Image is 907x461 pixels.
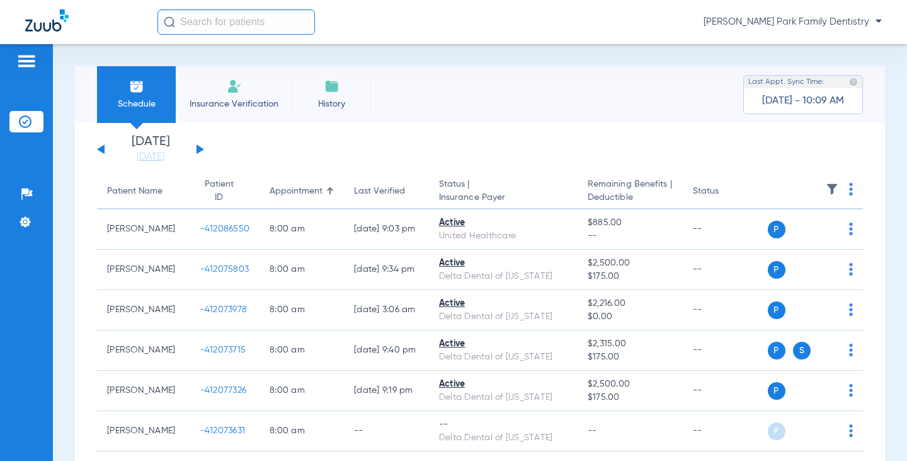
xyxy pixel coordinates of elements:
[683,209,768,250] td: --
[354,185,419,198] div: Last Verified
[588,337,673,351] span: $2,315.00
[97,250,190,290] td: [PERSON_NAME]
[344,330,429,371] td: [DATE] 9:40 PM
[849,223,853,235] img: group-dot-blue.svg
[588,351,673,364] span: $175.00
[683,330,768,371] td: --
[439,297,568,310] div: Active
[748,76,824,88] span: Last Appt. Sync Time:
[849,303,853,316] img: group-dot-blue.svg
[439,431,568,445] div: Delta Dental of [US_STATE]
[683,411,768,452] td: --
[768,301,785,319] span: P
[260,371,344,411] td: 8:00 AM
[324,79,339,94] img: History
[97,411,190,452] td: [PERSON_NAME]
[113,136,188,163] li: [DATE]
[16,54,37,69] img: hamburger-icon
[25,9,69,32] img: Zuub Logo
[157,9,315,35] input: Search for patients
[793,342,811,359] span: S
[588,310,673,324] span: $0.00
[768,221,785,238] span: P
[129,79,144,94] img: Schedule
[588,257,673,270] span: $2,500.00
[704,16,882,28] span: [PERSON_NAME] Park Family Dentistry
[200,225,250,233] span: -412086550
[200,178,250,204] div: Patient ID
[429,174,578,209] th: Status |
[260,411,344,452] td: 8:00 AM
[113,151,188,163] a: [DATE]
[768,342,785,359] span: P
[683,250,768,290] td: --
[439,310,568,324] div: Delta Dental of [US_STATE]
[260,250,344,290] td: 8:00 AM
[768,423,785,440] span: P
[97,371,190,411] td: [PERSON_NAME]
[302,98,362,110] span: History
[344,411,429,452] td: --
[227,79,242,94] img: Manual Insurance Verification
[588,378,673,391] span: $2,500.00
[439,270,568,283] div: Delta Dental of [US_STATE]
[683,290,768,330] td: --
[683,174,768,209] th: Status
[260,330,344,371] td: 8:00 AM
[588,297,673,310] span: $2,216.00
[354,185,405,198] div: Last Verified
[439,257,568,270] div: Active
[200,265,249,274] span: -412075803
[260,290,344,330] td: 8:00 AM
[768,382,785,400] span: P
[270,185,334,198] div: Appointment
[107,185,180,198] div: Patient Name
[849,183,853,195] img: group-dot-blue.svg
[200,346,246,354] span: -412073715
[97,290,190,330] td: [PERSON_NAME]
[106,98,166,110] span: Schedule
[588,216,673,230] span: $885.00
[200,178,239,204] div: Patient ID
[439,351,568,364] div: Delta Dental of [US_STATE]
[439,391,568,404] div: Delta Dental of [US_STATE]
[97,209,190,250] td: [PERSON_NAME]
[439,191,568,204] span: Insurance Payer
[762,95,844,107] span: [DATE] - 10:09 AM
[849,78,858,86] img: last sync help info
[588,391,673,404] span: $175.00
[439,418,568,431] div: --
[344,209,429,250] td: [DATE] 9:03 PM
[683,371,768,411] td: --
[200,305,248,314] span: -412073978
[588,270,673,283] span: $175.00
[200,386,247,395] span: -412077326
[578,174,683,209] th: Remaining Benefits |
[439,337,568,351] div: Active
[344,371,429,411] td: [DATE] 9:19 PM
[849,344,853,356] img: group-dot-blue.svg
[260,209,344,250] td: 8:00 AM
[849,263,853,276] img: group-dot-blue.svg
[849,424,853,437] img: group-dot-blue.svg
[270,185,322,198] div: Appointment
[826,183,838,195] img: filter.svg
[97,330,190,371] td: [PERSON_NAME]
[849,384,853,397] img: group-dot-blue.svg
[588,230,673,243] span: --
[588,426,597,435] span: --
[439,216,568,230] div: Active
[107,185,163,198] div: Patient Name
[768,261,785,279] span: P
[344,290,429,330] td: [DATE] 3:06 AM
[439,378,568,391] div: Active
[439,230,568,243] div: United Healthcare
[164,16,175,28] img: Search Icon
[344,250,429,290] td: [DATE] 9:34 PM
[185,98,283,110] span: Insurance Verification
[588,191,673,204] span: Deductible
[200,426,246,435] span: -412073631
